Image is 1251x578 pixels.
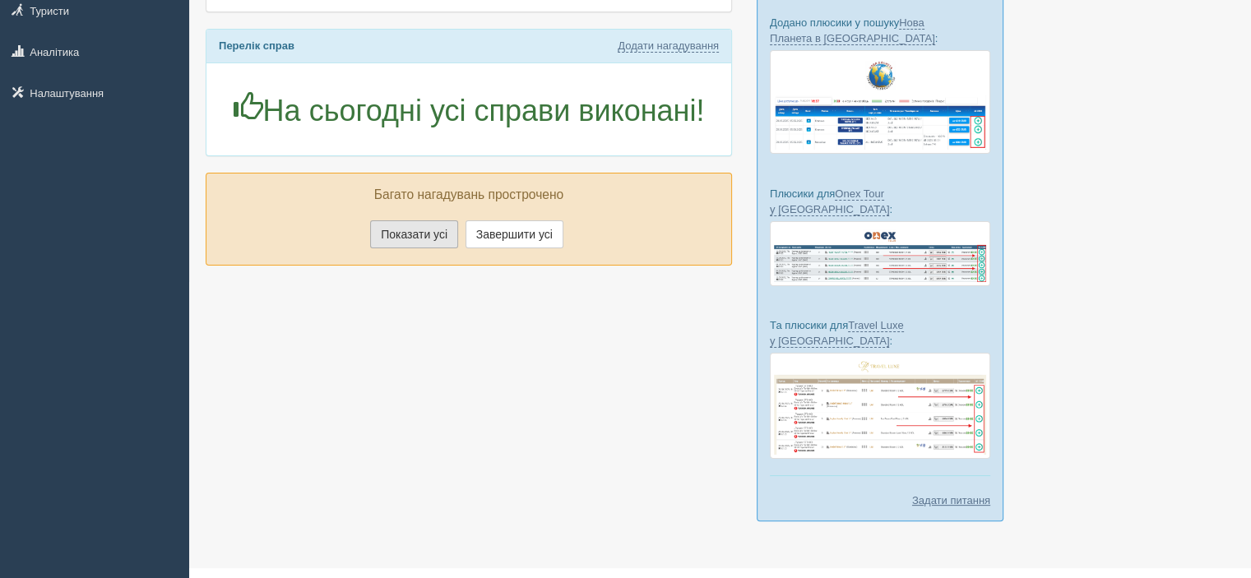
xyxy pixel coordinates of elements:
[770,16,935,45] a: Нова Планета в [GEOGRAPHIC_DATA]
[219,39,294,52] b: Перелік справ
[770,186,990,217] p: Плюсики для :
[770,353,990,459] img: travel-luxe-%D0%BF%D0%BE%D0%B4%D0%B1%D0%BE%D1%80%D0%BA%D0%B0-%D1%81%D1%80%D0%BC-%D0%B4%D0%BB%D1%8...
[618,39,719,53] a: Додати нагадування
[770,317,990,349] p: Та плюсики для :
[219,186,719,205] p: Багато нагадувань прострочено
[219,92,719,127] h1: На сьогодні усі справи виконані!
[770,15,990,46] p: Додано плюсики у пошуку :
[770,187,889,216] a: Onex Tour у [GEOGRAPHIC_DATA]
[466,220,563,248] button: Завершити усі
[770,319,904,348] a: Travel Luxe у [GEOGRAPHIC_DATA]
[912,492,990,508] a: Задати питання
[770,221,990,286] img: onex-tour-proposal-crm-for-travel-agency.png
[370,220,458,248] button: Показати усі
[770,50,990,154] img: new-planet-%D0%BF%D1%96%D0%B4%D0%B1%D1%96%D1%80%D0%BA%D0%B0-%D1%81%D1%80%D0%BC-%D0%B4%D0%BB%D1%8F...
